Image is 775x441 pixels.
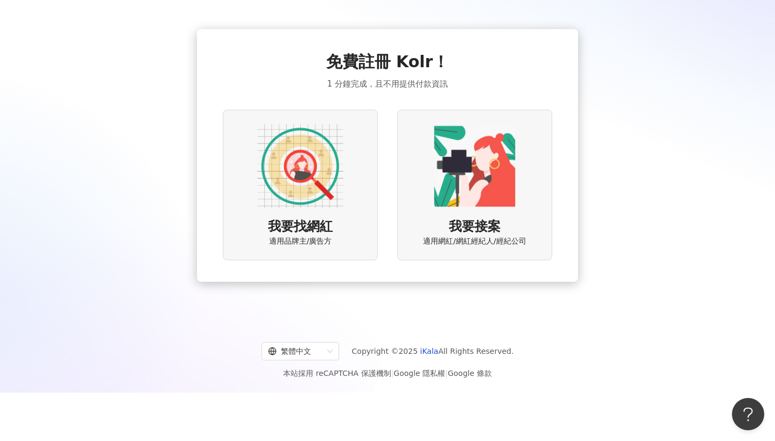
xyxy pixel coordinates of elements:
[393,369,445,378] a: Google 隱私權
[257,123,343,209] img: AD identity option
[423,236,526,247] span: 適用網紅/網紅經紀人/經紀公司
[391,369,394,378] span: |
[449,218,501,236] span: 我要接案
[268,218,333,236] span: 我要找網紅
[445,369,448,378] span: |
[352,345,514,358] span: Copyright © 2025 All Rights Reserved.
[420,347,439,355] a: iKala
[326,51,449,73] span: 免費註冊 Kolr！
[448,369,492,378] a: Google 條款
[432,123,518,209] img: KOL identity option
[269,236,332,247] span: 適用品牌主/廣告方
[732,398,764,430] iframe: Help Scout Beacon - Open
[283,367,491,380] span: 本站採用 reCAPTCHA 保護機制
[268,343,323,360] div: 繁體中文
[327,77,448,90] span: 1 分鐘完成，且不用提供付款資訊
